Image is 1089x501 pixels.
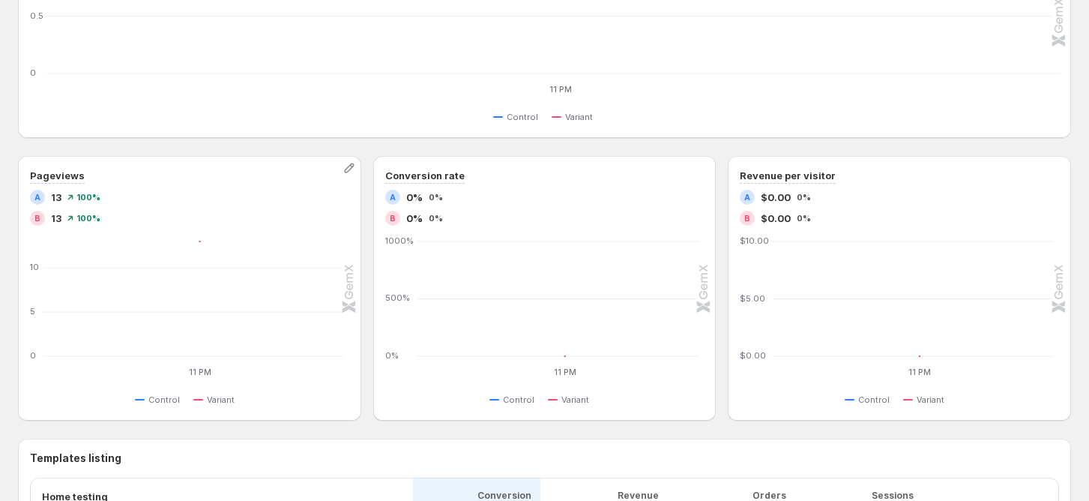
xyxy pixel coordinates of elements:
span: 0% [429,214,443,223]
text: 0.5 [30,10,43,21]
button: Variant [193,391,241,409]
text: 11 PM [549,84,572,94]
text: 11 PM [553,367,576,377]
text: 500% [385,293,410,304]
span: $0.00 [761,211,791,226]
span: Variant [565,111,593,123]
button: Variant [552,108,599,126]
span: Variant [917,394,944,406]
text: 0 [30,350,36,361]
text: 11 PM [908,367,931,377]
button: Variant [548,391,595,409]
h2: B [390,214,396,223]
h3: Revenue per visitor [740,168,836,183]
text: 11 PM [189,367,211,377]
h3: Conversion rate [385,168,465,183]
h2: A [744,193,750,202]
button: Control [489,391,540,409]
h2: B [744,214,750,223]
span: 0% [797,193,811,202]
text: 1000% [385,235,414,246]
span: 0% [429,193,443,202]
span: 0% [406,211,423,226]
span: 0% [797,214,811,223]
span: Control [148,394,180,406]
text: 0% [385,350,399,361]
span: 13 [51,211,61,226]
span: Control [858,394,890,406]
span: Variant [207,394,235,406]
span: Variant [561,394,589,406]
span: Control [503,394,534,406]
h2: A [390,193,396,202]
button: Control [135,391,186,409]
h2: A [34,193,40,202]
text: $0.00 [740,350,766,361]
span: $0.00 [761,190,791,205]
text: 0 [30,67,36,78]
text: 10 [30,262,39,272]
span: 13 [51,190,61,205]
text: $5.00 [740,293,765,304]
span: Control [507,111,538,123]
button: Control [493,108,544,126]
h2: B [34,214,40,223]
text: $10.00 [740,235,769,246]
button: Control [845,391,896,409]
span: 100% [76,214,100,223]
text: 5 [30,306,35,316]
span: 100% [76,193,100,202]
span: 0% [406,190,423,205]
button: Variant [903,391,950,409]
h3: Templates listing [30,451,1059,466]
h3: Pageviews [30,168,85,183]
